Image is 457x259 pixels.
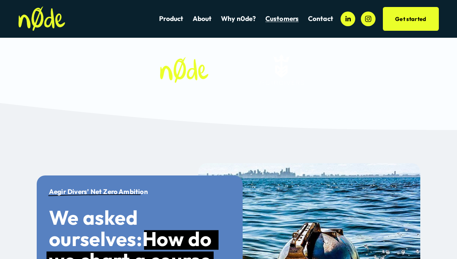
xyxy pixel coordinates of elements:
a: LinkedIn [341,12,355,26]
span: x [227,66,230,74]
a: Contact [308,14,333,23]
a: Why n0de? [221,14,256,23]
a: Get started [383,7,439,31]
a: Product [159,14,183,23]
strong: We asked ourselves: [49,205,142,251]
a: folder dropdown [265,14,299,23]
a: About [193,14,212,23]
a: Instagram [361,12,376,26]
strong: Aegir Divers’ Net Zero Ambition [49,187,148,196]
img: n0de [18,6,65,31]
span: Customers [265,15,299,23]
